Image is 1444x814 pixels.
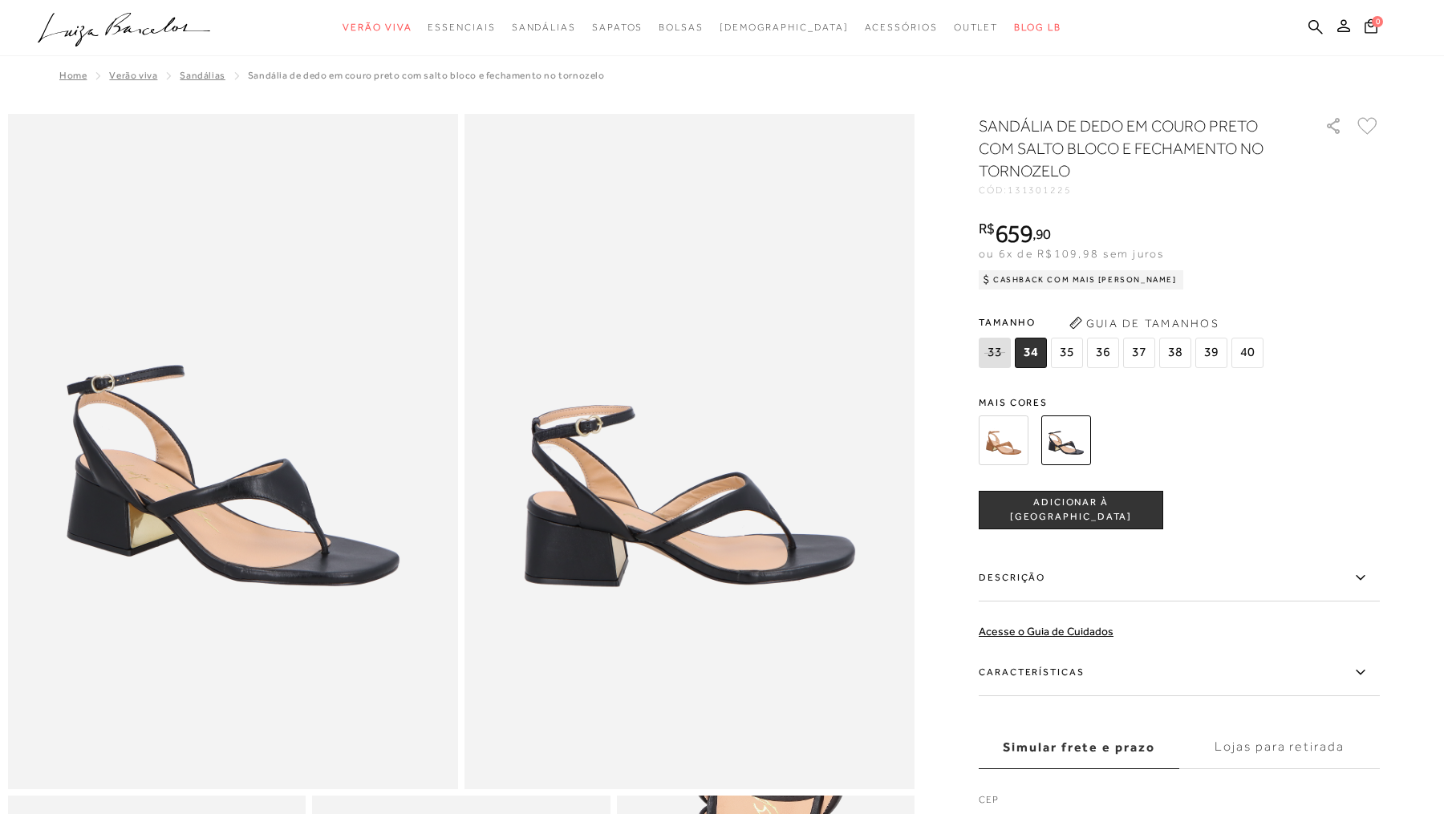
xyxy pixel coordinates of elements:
span: ou 6x de R$109,98 sem juros [979,247,1164,260]
label: Características [979,650,1380,696]
i: R$ [979,221,995,236]
span: 659 [995,219,1032,248]
img: SANDÁLIA DE DEDO EM COURO CARAMELO COM SALTO BLOCO E FECHAMENTO NO TORNOZELO [979,415,1028,465]
img: image [464,114,915,789]
label: Simular frete e prazo [979,726,1179,769]
button: ADICIONAR À [GEOGRAPHIC_DATA] [979,491,1163,529]
a: noSubCategoriesText [720,13,849,43]
span: 35 [1051,338,1083,368]
div: Cashback com Mais [PERSON_NAME] [979,270,1183,290]
button: 0 [1360,18,1382,39]
span: 36 [1087,338,1119,368]
span: Tamanho [979,310,1268,334]
a: Home [59,70,87,81]
a: categoryNavScreenReaderText [343,13,412,43]
span: 39 [1195,338,1227,368]
a: Acesse o Guia de Cuidados [979,625,1113,638]
a: categoryNavScreenReaderText [954,13,999,43]
span: 131301225 [1008,184,1072,196]
span: 34 [1015,338,1047,368]
span: [DEMOGRAPHIC_DATA] [720,22,849,33]
span: Outlet [954,22,999,33]
img: SANDÁLIA DE DEDO EM COURO PRETO COM SALTO BLOCO E FECHAMENTO NO TORNOZELO [1041,415,1091,465]
span: Mais cores [979,398,1380,407]
label: Descrição [979,555,1380,601]
span: 33 [979,338,1011,368]
a: Verão Viva [109,70,157,81]
span: 90 [1036,225,1051,242]
button: Guia de Tamanhos [1064,310,1224,336]
span: Bolsas [659,22,704,33]
a: Sandálias [180,70,225,81]
i: , [1032,227,1051,241]
a: categoryNavScreenReaderText [865,13,938,43]
span: Acessórios [865,22,938,33]
a: categoryNavScreenReaderText [592,13,643,43]
a: categoryNavScreenReaderText [428,13,495,43]
span: Sandálias [512,22,576,33]
h1: SANDÁLIA DE DEDO EM COURO PRETO COM SALTO BLOCO E FECHAMENTO NO TORNOZELO [979,115,1280,182]
span: 0 [1372,16,1383,27]
span: Verão Viva [343,22,412,33]
span: BLOG LB [1014,22,1061,33]
a: categoryNavScreenReaderText [659,13,704,43]
span: Sapatos [592,22,643,33]
a: BLOG LB [1014,13,1061,43]
span: Essenciais [428,22,495,33]
img: image [8,114,458,789]
span: 37 [1123,338,1155,368]
label: Lojas para retirada [1179,726,1380,769]
span: 38 [1159,338,1191,368]
a: categoryNavScreenReaderText [512,13,576,43]
span: 40 [1231,338,1263,368]
span: SANDÁLIA DE DEDO EM COURO PRETO COM SALTO BLOCO E FECHAMENTO NO TORNOZELO [248,70,605,81]
div: CÓD: [979,185,1300,195]
span: ADICIONAR À [GEOGRAPHIC_DATA] [980,496,1162,524]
